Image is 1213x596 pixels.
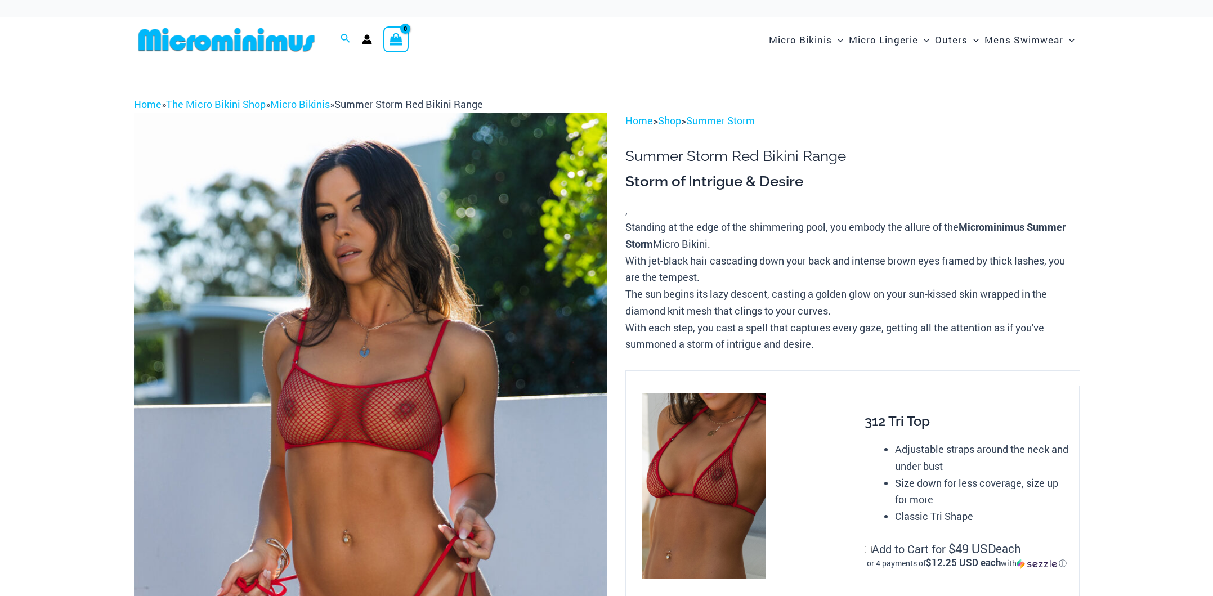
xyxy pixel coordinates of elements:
a: Account icon link [362,34,372,44]
a: Micro LingerieMenu ToggleMenu Toggle [846,23,932,57]
span: Micro Bikinis [769,25,832,54]
nav: Site Navigation [764,21,1080,59]
a: Micro BikinisMenu ToggleMenu Toggle [766,23,846,57]
div: or 4 payments of$12.25 USD eachwithSezzle Click to learn more about Sezzle [865,558,1068,569]
p: > > [625,113,1079,129]
p: Standing at the edge of the shimmering pool, you embody the allure of the Micro Bikini. With jet-... [625,219,1079,353]
a: Mens SwimwearMenu ToggleMenu Toggle [982,23,1077,57]
span: 312 Tri Top [865,413,930,429]
li: Size down for less coverage, size up for more [895,475,1068,508]
a: Home [625,114,653,127]
input: Add to Cart for$49 USD eachor 4 payments of$12.25 USD eachwithSezzle Click to learn more about Se... [865,546,872,553]
span: $ [948,540,955,557]
a: Search icon link [341,32,351,47]
a: The Micro Bikini Shop [166,97,266,111]
img: Summer Storm Red 312 Tri Top [642,393,766,579]
a: Summer Storm [686,114,755,127]
label: Add to Cart for [865,541,1068,570]
span: Menu Toggle [918,25,929,54]
a: Home [134,97,162,111]
li: Adjustable straps around the neck and under bust [895,441,1068,474]
span: Menu Toggle [968,25,979,54]
div: , [625,172,1079,353]
a: Micro Bikinis [270,97,330,111]
h3: Storm of Intrigue & Desire [625,172,1079,191]
span: Menu Toggle [832,25,843,54]
img: Sezzle [1017,559,1057,569]
span: Mens Swimwear [984,25,1063,54]
span: Micro Lingerie [849,25,918,54]
a: OutersMenu ToggleMenu Toggle [932,23,982,57]
span: 49 USD [948,540,996,557]
span: Summer Storm Red Bikini Range [334,97,483,111]
div: or 4 payments of with [865,558,1068,569]
span: each [996,540,1020,557]
span: Outers [935,25,968,54]
a: View Shopping Cart, empty [383,26,409,52]
img: MM SHOP LOGO FLAT [134,27,319,52]
a: Shop [658,114,681,127]
span: » » » [134,97,483,111]
li: Classic Tri Shape [895,508,1068,525]
span: Menu Toggle [1063,25,1075,54]
h1: Summer Storm Red Bikini Range [625,147,1079,165]
span: $12.25 USD each [926,556,1001,569]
